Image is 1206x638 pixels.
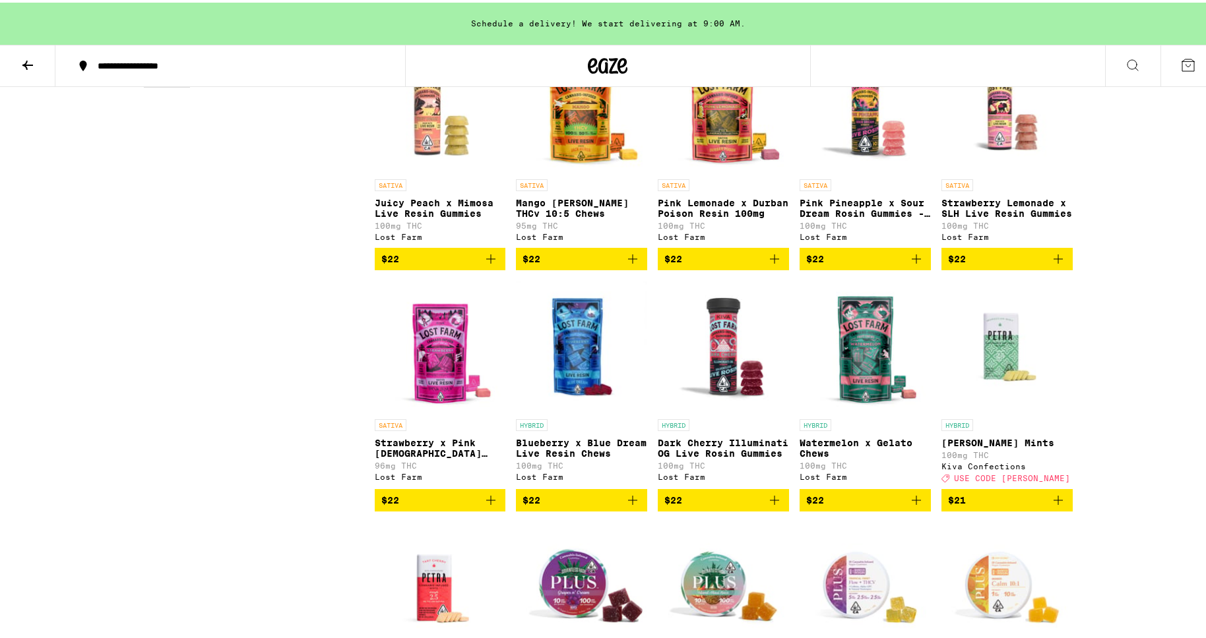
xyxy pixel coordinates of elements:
a: Open page for Pink Pineapple x Sour Dream Rosin Gummies - 100mg from Lost Farm [800,38,931,245]
img: Lost Farm - Pink Pineapple x Sour Dream Rosin Gummies - 100mg [800,38,931,170]
button: Add to bag [375,486,506,509]
span: Hi. Need any help? [8,9,95,20]
button: Add to bag [375,245,506,268]
p: Strawberry Lemonade x SLH Live Resin Gummies [941,195,1073,216]
div: Lost Farm [375,470,506,478]
p: 100mg THC [516,459,647,467]
span: USE CODE [PERSON_NAME] [954,471,1070,480]
div: Lost Farm [658,470,789,478]
img: Lost Farm - Pink Lemonade x Durban Poison Resin 100mg [658,38,789,170]
img: Lost Farm - Watermelon x Gelato Chews [800,278,931,410]
div: Kiva Confections [941,459,1073,468]
p: Mango [PERSON_NAME] THCv 10:5 Chews [516,195,647,216]
p: SATIVA [800,177,831,188]
button: Add to bag [658,245,789,268]
a: Open page for Juicy Peach x Mimosa Live Resin Gummies from Lost Farm [375,38,506,245]
p: Watermelon x Gelato Chews [800,435,931,456]
a: Open page for Pink Lemonade x Durban Poison Resin 100mg from Lost Farm [658,38,789,245]
p: 100mg THC [941,219,1073,227]
span: $22 [664,492,682,503]
p: Juicy Peach x Mimosa Live Resin Gummies [375,195,506,216]
button: Add to bag [516,245,647,268]
p: [PERSON_NAME] Mints [941,435,1073,446]
img: Lost Farm - Juicy Peach x Mimosa Live Resin Gummies [375,38,506,170]
p: 100mg THC [375,219,506,227]
button: Add to bag [658,486,789,509]
button: Add to bag [941,486,1073,509]
a: Open page for Mango Jack Herer THCv 10:5 Chews from Lost Farm [516,38,647,245]
div: Lost Farm [800,230,931,239]
p: Blueberry x Blue Dream Live Resin Chews [516,435,647,456]
div: Lost Farm [516,230,647,239]
p: SATIVA [516,177,548,188]
p: Strawberry x Pink [DEMOGRAPHIC_DATA] Live Resin Chews - 100mg [375,435,506,456]
img: Lost Farm - Mango Jack Herer THCv 10:5 Chews [516,38,647,170]
p: 100mg THC [941,448,1073,457]
p: HYBRID [516,417,548,428]
div: Lost Farm [375,230,506,239]
p: 100mg THC [800,219,931,227]
a: Open page for Strawberry Lemonade x SLH Live Resin Gummies from Lost Farm [941,38,1073,245]
p: SATIVA [658,177,689,188]
p: 96mg THC [375,459,506,467]
span: $22 [523,492,540,503]
p: SATIVA [941,177,973,188]
p: Pink Lemonade x Durban Poison Resin 100mg [658,195,789,216]
img: Lost Farm - Blueberry x Blue Dream Live Resin Chews [516,278,647,410]
div: Lost Farm [941,230,1073,239]
span: $22 [806,492,824,503]
img: Lost Farm - Strawberry x Pink Jesus Live Resin Chews - 100mg [375,278,506,410]
button: Add to bag [800,486,931,509]
p: Pink Pineapple x Sour Dream Rosin Gummies - 100mg [800,195,931,216]
img: Lost Farm - Strawberry Lemonade x SLH Live Resin Gummies [941,38,1073,170]
a: Open page for Blueberry x Blue Dream Live Resin Chews from Lost Farm [516,278,647,486]
p: Dark Cherry Illuminati OG Live Rosin Gummies [658,435,789,456]
a: Open page for Dark Cherry Illuminati OG Live Rosin Gummies from Lost Farm [658,278,789,486]
span: $22 [664,251,682,262]
a: Open page for Strawberry x Pink Jesus Live Resin Chews - 100mg from Lost Farm [375,278,506,486]
button: Add to bag [516,486,647,509]
div: Lost Farm [516,470,647,478]
img: Lost Farm - Dark Cherry Illuminati OG Live Rosin Gummies [658,278,789,410]
span: $22 [948,251,966,262]
p: SATIVA [375,417,406,428]
img: Kiva Confections - Petra Moroccan Mints [941,278,1073,410]
div: Lost Farm [658,230,789,239]
span: $22 [523,251,540,262]
div: Lost Farm [800,470,931,478]
p: HYBRID [658,417,689,428]
p: SATIVA [375,177,406,188]
button: Add to bag [800,245,931,268]
span: $21 [948,492,966,503]
span: $22 [806,251,824,262]
p: 100mg THC [658,459,789,467]
p: 100mg THC [800,459,931,467]
a: Open page for Watermelon x Gelato Chews from Lost Farm [800,278,931,486]
p: HYBRID [800,417,831,428]
p: HYBRID [941,417,973,428]
span: $22 [381,251,399,262]
p: 95mg THC [516,219,647,227]
span: $22 [381,492,399,503]
a: Open page for Petra Moroccan Mints from Kiva Confections [941,278,1073,486]
button: Add to bag [941,245,1073,268]
p: 100mg THC [658,219,789,227]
